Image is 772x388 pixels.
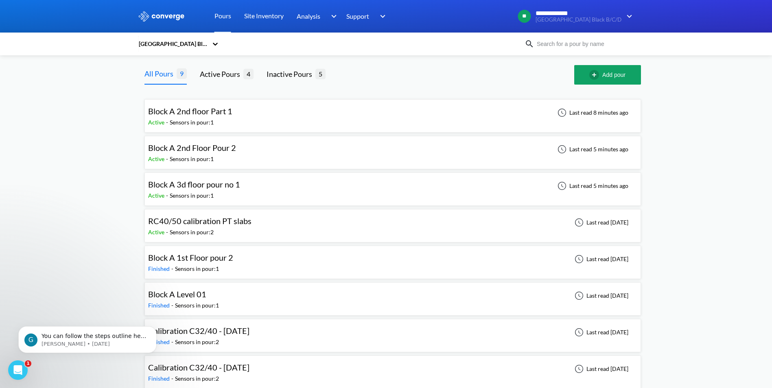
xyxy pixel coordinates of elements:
[171,375,175,382] span: -
[574,65,641,85] button: Add pour
[148,143,236,153] span: Block A 2nd Floor Pour 2
[525,39,534,49] img: icon-search.svg
[171,265,175,272] span: -
[166,192,170,199] span: -
[144,68,177,79] div: All Pours
[144,328,641,335] a: Calibration C32/40 - [DATE]Finished-Sensors in pour:2Last read [DATE]
[175,374,219,383] div: Sensors in pour: 2
[25,360,31,367] span: 1
[553,144,631,154] div: Last read 5 minutes ago
[148,302,171,309] span: Finished
[144,218,641,225] a: RC40/50 calibration PT slabsActive-Sensors in pour:2Last read [DATE]
[6,309,169,366] iframe: Intercom notifications message
[570,291,631,301] div: Last read [DATE]
[148,326,249,336] span: Calibration C32/40 - [DATE]
[171,302,175,309] span: -
[144,182,641,189] a: Block A 3d floor pour no 1Active-Sensors in pour:1Last read 5 minutes ago
[148,289,206,299] span: Block A Level 01
[148,229,166,235] span: Active
[375,11,388,21] img: downArrow.svg
[148,179,240,189] span: Block A 3d floor pour no 1
[170,228,214,237] div: Sensors in pour: 2
[553,108,631,118] div: Last read 8 minutes ago
[589,70,602,80] img: add-circle-outline.svg
[170,118,214,127] div: Sensors in pour: 1
[621,11,634,21] img: downArrow.svg
[177,68,187,78] span: 9
[536,17,621,23] span: [GEOGRAPHIC_DATA] Black B/C/D
[175,301,219,310] div: Sensors in pour: 1
[148,375,171,382] span: Finished
[553,181,631,191] div: Last read 5 minutes ago
[200,68,243,80] div: Active Pours
[148,253,233,262] span: Block A 1st Floor pour 2
[138,11,185,22] img: logo_ewhite.svg
[148,265,171,272] span: Finished
[534,39,633,48] input: Search for a pour by name
[148,216,252,226] span: RC40/50 calibration PT slabs
[8,360,28,380] iframe: Intercom live chat
[243,69,254,79] span: 4
[570,364,631,374] div: Last read [DATE]
[35,31,140,39] p: Message from Greg, sent 5d ago
[144,109,641,116] a: Block A 2nd floor Part 1Active-Sensors in pour:1Last read 8 minutes ago
[166,119,170,126] span: -
[171,338,175,345] span: -
[297,11,320,21] span: Analysis
[138,39,208,48] div: [GEOGRAPHIC_DATA] Black B/C/D
[166,155,170,162] span: -
[570,327,631,337] div: Last read [DATE]
[148,155,166,162] span: Active
[175,338,219,347] div: Sensors in pour: 2
[170,155,214,163] div: Sensors in pour: 1
[148,192,166,199] span: Active
[267,68,315,80] div: Inactive Pours
[570,254,631,264] div: Last read [DATE]
[148,362,249,372] span: Calibration C32/40 - [DATE]
[175,264,219,273] div: Sensors in pour: 1
[315,69,326,79] span: 5
[144,292,641,299] a: Block A Level 01Finished-Sensors in pour:1Last read [DATE]
[166,229,170,235] span: -
[35,24,140,70] span: You can follow the steps outline here for the web platform [URL][DOMAIN_NAME] Other wise on the m...
[144,365,641,372] a: Calibration C32/40 - [DATE]Finished-Sensors in pour:2Last read [DATE]
[346,11,369,21] span: Support
[326,11,339,21] img: downArrow.svg
[144,255,641,262] a: Block A 1st Floor pour 2Finished-Sensors in pour:1Last read [DATE]
[148,119,166,126] span: Active
[148,106,232,116] span: Block A 2nd floor Part 1
[570,218,631,227] div: Last read [DATE]
[144,145,641,152] a: Block A 2nd Floor Pour 2Active-Sensors in pour:1Last read 5 minutes ago
[170,191,214,200] div: Sensors in pour: 1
